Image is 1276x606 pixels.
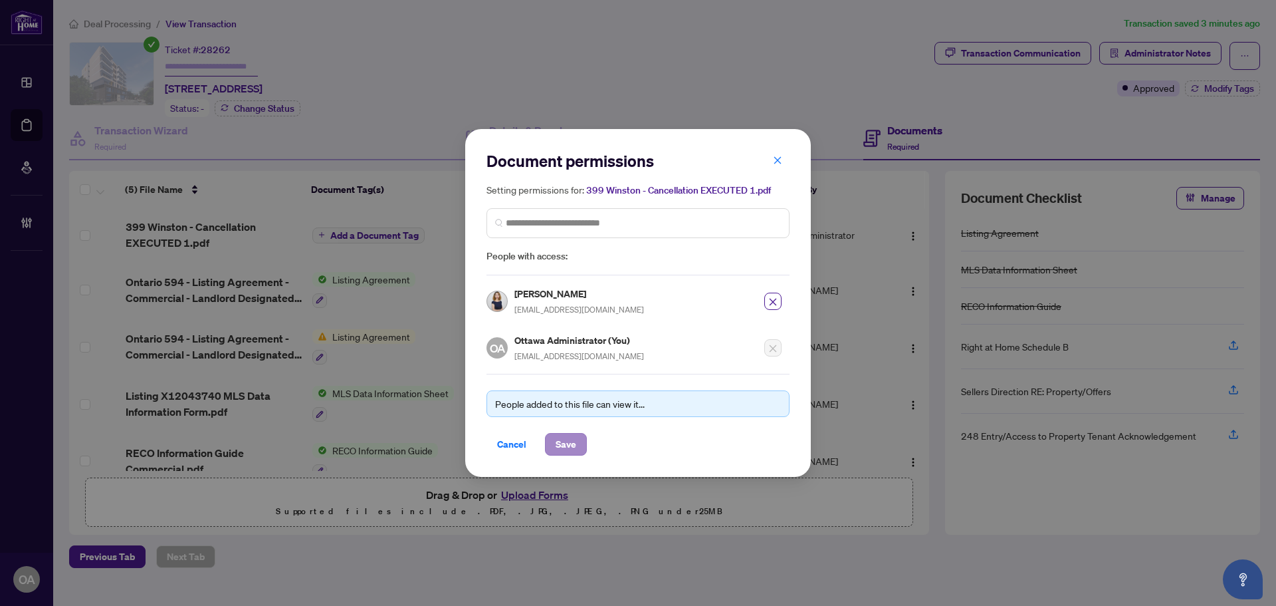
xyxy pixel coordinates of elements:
[495,396,781,411] div: People added to this file can view it...
[773,156,782,165] span: close
[486,150,790,172] h2: Document permissions
[514,333,644,348] h5: Ottawa Administrator (You)
[556,434,576,455] span: Save
[586,184,771,196] span: 399 Winston - Cancellation EXECUTED 1.pdf
[486,182,790,198] h5: Setting permissions for:
[545,433,587,456] button: Save
[497,434,526,455] span: Cancel
[514,351,644,361] span: [EMAIL_ADDRESS][DOMAIN_NAME]
[495,219,503,227] img: search_icon
[487,291,507,311] img: Profile Icon
[486,249,790,264] span: People with access:
[768,297,778,307] span: close
[1223,559,1263,599] button: Open asap
[489,339,505,357] span: OA
[514,305,644,315] span: [EMAIL_ADDRESS][DOMAIN_NAME]
[514,286,644,301] h5: [PERSON_NAME]
[486,433,537,456] button: Cancel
